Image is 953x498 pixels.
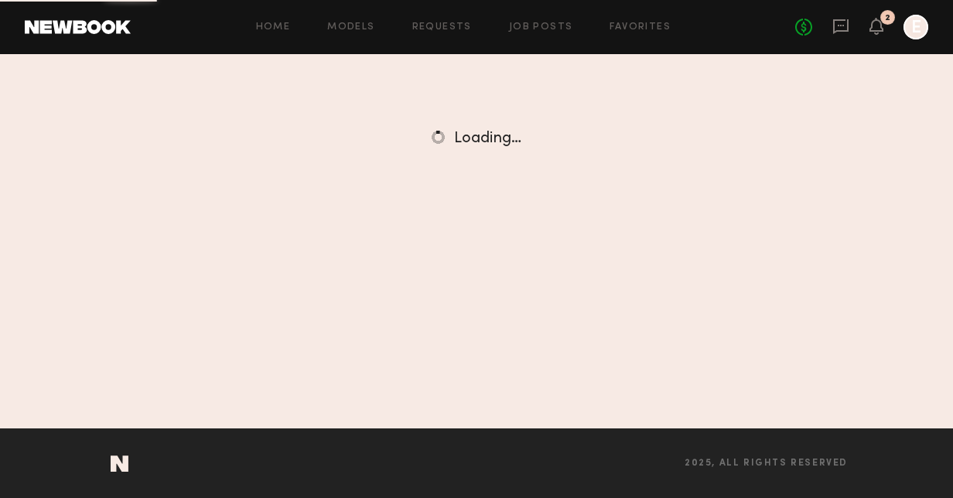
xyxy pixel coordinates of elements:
a: Models [327,22,374,32]
a: Favorites [610,22,671,32]
a: Job Posts [509,22,573,32]
span: 2025, all rights reserved [685,459,848,469]
span: Loading… [454,131,521,146]
a: Requests [412,22,472,32]
a: Home [256,22,291,32]
div: 2 [885,14,890,22]
a: E [903,15,928,39]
